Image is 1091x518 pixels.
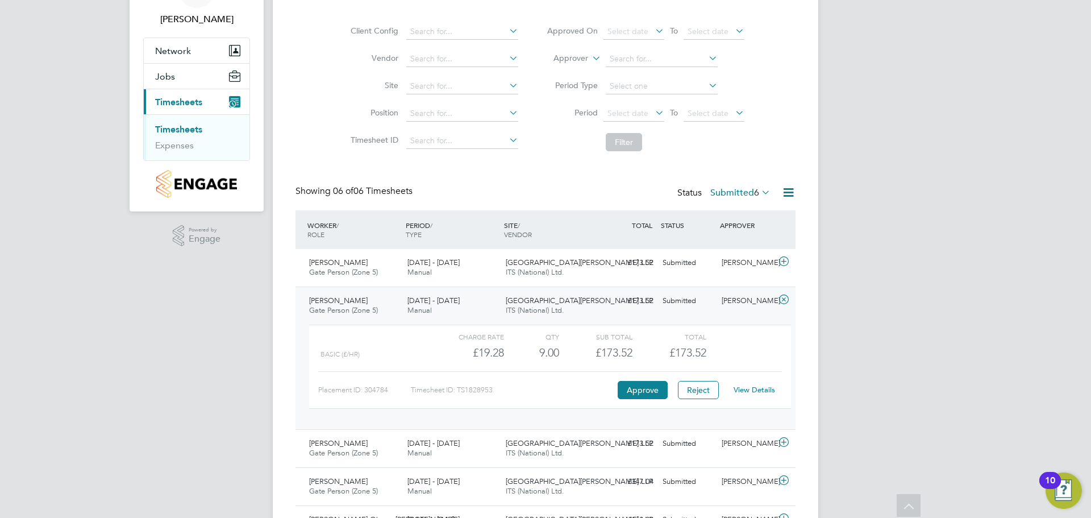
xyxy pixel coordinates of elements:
span: [GEOGRAPHIC_DATA][PERSON_NAME] LLP [506,438,653,448]
label: Timesheet ID [347,135,398,145]
label: Period [547,107,598,118]
div: Timesheets [144,114,249,160]
div: [PERSON_NAME] [717,292,776,310]
span: Manual [407,305,432,315]
span: [PERSON_NAME] [309,438,368,448]
span: ROLE [307,230,324,239]
div: Submitted [658,292,717,310]
span: / [518,221,520,230]
span: Select date [688,108,728,118]
div: WORKER [305,215,403,245]
span: Network [155,45,191,56]
label: Position [347,107,398,118]
label: Approved On [547,26,598,36]
div: £173.52 [599,292,658,310]
div: £173.52 [559,343,632,362]
span: ITS (National) Ltd. [506,448,564,458]
div: Submitted [658,254,717,272]
button: Network [144,38,249,63]
div: Placement ID: 304784 [318,381,411,399]
div: Submitted [658,473,717,491]
input: Search for... [406,78,518,94]
div: Total [632,330,706,343]
button: Approve [618,381,668,399]
div: Timesheet ID: TS1828953 [411,381,615,399]
div: Showing [295,185,415,197]
span: ITS (National) Ltd. [506,305,564,315]
a: Powered byEngage [173,225,221,247]
div: Submitted [658,434,717,453]
label: Site [347,80,398,90]
span: [PERSON_NAME] [309,258,368,267]
div: 10 [1045,480,1055,495]
a: Expenses [155,140,194,151]
span: Manual [407,486,432,496]
input: Search for... [406,133,518,149]
button: Jobs [144,64,249,89]
span: Select date [688,26,728,36]
span: [PERSON_NAME] [309,296,368,305]
span: Select date [607,108,648,118]
span: Select date [607,26,648,36]
span: [GEOGRAPHIC_DATA][PERSON_NAME] LLP [506,258,653,267]
span: Manual [407,267,432,277]
span: Gate Person (Zone 5) [309,267,378,277]
div: 9.00 [504,343,559,362]
span: 6 [754,187,759,198]
span: [DATE] - [DATE] [407,476,460,486]
span: Gate Person (Zone 5) [309,486,378,496]
div: [PERSON_NAME] [717,434,776,453]
div: Charge rate [431,330,504,343]
span: TYPE [406,230,422,239]
span: ITS (National) Ltd. [506,267,564,277]
div: [PERSON_NAME] [717,254,776,272]
span: [DATE] - [DATE] [407,258,460,267]
span: Powered by [189,225,220,235]
span: Jobs [155,71,175,82]
span: [PERSON_NAME] [309,476,368,486]
span: [DATE] - [DATE] [407,296,460,305]
div: STATUS [658,215,717,235]
label: Vendor [347,53,398,63]
div: SITE [501,215,599,245]
span: £173.52 [669,346,706,359]
button: Filter [606,133,642,151]
span: Basic (£/HR) [320,350,360,358]
input: Search for... [406,24,518,40]
a: Timesheets [155,124,202,135]
div: [PERSON_NAME] [717,473,776,491]
div: Status [677,185,773,201]
input: Search for... [606,51,718,67]
span: [DATE] - [DATE] [407,438,460,448]
span: / [430,221,432,230]
label: Client Config [347,26,398,36]
span: 06 of [333,185,353,197]
span: Engage [189,234,220,244]
div: Sub Total [559,330,632,343]
img: countryside-properties-logo-retina.png [156,170,236,198]
span: / [336,221,339,230]
span: Megan Keeling [143,13,250,26]
label: Period Type [547,80,598,90]
div: £19.28 [431,343,504,362]
div: £173.52 [599,254,658,272]
span: VENDOR [504,230,532,239]
span: TOTAL [632,221,652,230]
input: Search for... [406,106,518,122]
input: Search for... [406,51,518,67]
label: Submitted [710,187,771,198]
span: 06 Timesheets [333,185,413,197]
span: Manual [407,448,432,458]
button: Open Resource Center, 10 new notifications [1046,473,1082,509]
a: View Details [734,385,775,395]
div: QTY [504,330,559,343]
span: Gate Person (Zone 5) [309,448,378,458]
div: £347.04 [599,473,658,491]
label: Approver [537,53,588,64]
span: Gate Person (Zone 5) [309,305,378,315]
button: Reject [678,381,719,399]
input: Select one [606,78,718,94]
span: Timesheets [155,97,202,107]
span: [GEOGRAPHIC_DATA][PERSON_NAME] LLP [506,296,653,305]
span: To [667,105,681,120]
